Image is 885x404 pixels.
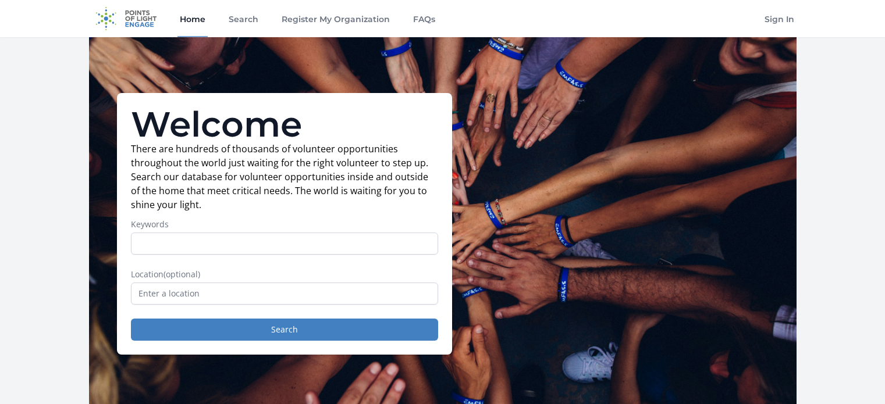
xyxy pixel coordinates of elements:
[131,142,438,212] p: There are hundreds of thousands of volunteer opportunities throughout the world just waiting for ...
[131,319,438,341] button: Search
[164,269,200,280] span: (optional)
[131,219,438,230] label: Keywords
[131,107,438,142] h1: Welcome
[131,283,438,305] input: Enter a location
[131,269,438,280] label: Location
